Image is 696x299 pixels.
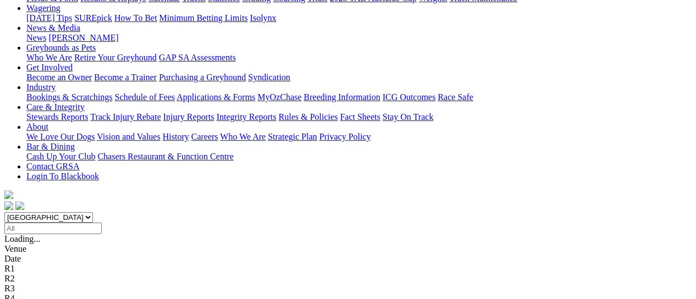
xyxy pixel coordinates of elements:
[159,53,236,62] a: GAP SA Assessments
[26,112,88,121] a: Stewards Reports
[26,3,61,13] a: Wagering
[26,122,48,131] a: About
[4,264,692,274] div: R1
[163,112,214,121] a: Injury Reports
[4,284,692,294] div: R3
[26,63,73,72] a: Get Involved
[26,73,692,82] div: Get Involved
[26,112,692,122] div: Care & Integrity
[382,92,435,102] a: ICG Outcomes
[278,112,338,121] a: Rules & Policies
[97,152,233,161] a: Chasers Restaurant & Function Centre
[26,73,92,82] a: Become an Owner
[90,112,161,121] a: Track Injury Rebate
[26,152,692,162] div: Bar & Dining
[114,13,157,23] a: How To Bet
[15,201,24,210] img: twitter.svg
[248,73,290,82] a: Syndication
[26,53,692,63] div: Greyhounds as Pets
[26,162,79,171] a: Contact GRSA
[159,73,246,82] a: Purchasing a Greyhound
[26,43,96,52] a: Greyhounds as Pets
[97,132,160,141] a: Vision and Values
[26,33,692,43] div: News & Media
[4,190,13,199] img: logo-grsa-white.png
[340,112,380,121] a: Fact Sheets
[159,13,248,23] a: Minimum Betting Limits
[250,13,276,23] a: Isolynx
[74,13,112,23] a: SUREpick
[26,152,95,161] a: Cash Up Your Club
[4,244,692,254] div: Venue
[26,13,72,23] a: [DATE] Tips
[220,132,266,141] a: Who We Are
[48,33,118,42] a: [PERSON_NAME]
[4,223,102,234] input: Select date
[162,132,189,141] a: History
[177,92,255,102] a: Applications & Forms
[26,142,75,151] a: Bar & Dining
[26,82,56,92] a: Industry
[216,112,276,121] a: Integrity Reports
[319,132,371,141] a: Privacy Policy
[4,254,692,264] div: Date
[74,53,157,62] a: Retire Your Greyhound
[26,33,46,42] a: News
[26,13,692,23] div: Wagering
[304,92,380,102] a: Breeding Information
[94,73,157,82] a: Become a Trainer
[257,92,302,102] a: MyOzChase
[26,23,80,32] a: News & Media
[26,102,85,112] a: Care & Integrity
[268,132,317,141] a: Strategic Plan
[26,132,692,142] div: About
[26,92,112,102] a: Bookings & Scratchings
[4,234,40,243] span: Loading...
[26,171,99,181] a: Login To Blackbook
[26,53,72,62] a: Who We Are
[26,132,95,141] a: We Love Our Dogs
[26,92,692,102] div: Industry
[4,201,13,210] img: facebook.svg
[114,92,174,102] a: Schedule of Fees
[4,274,692,284] div: R2
[437,92,473,102] a: Race Safe
[191,132,218,141] a: Careers
[382,112,433,121] a: Stay On Track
